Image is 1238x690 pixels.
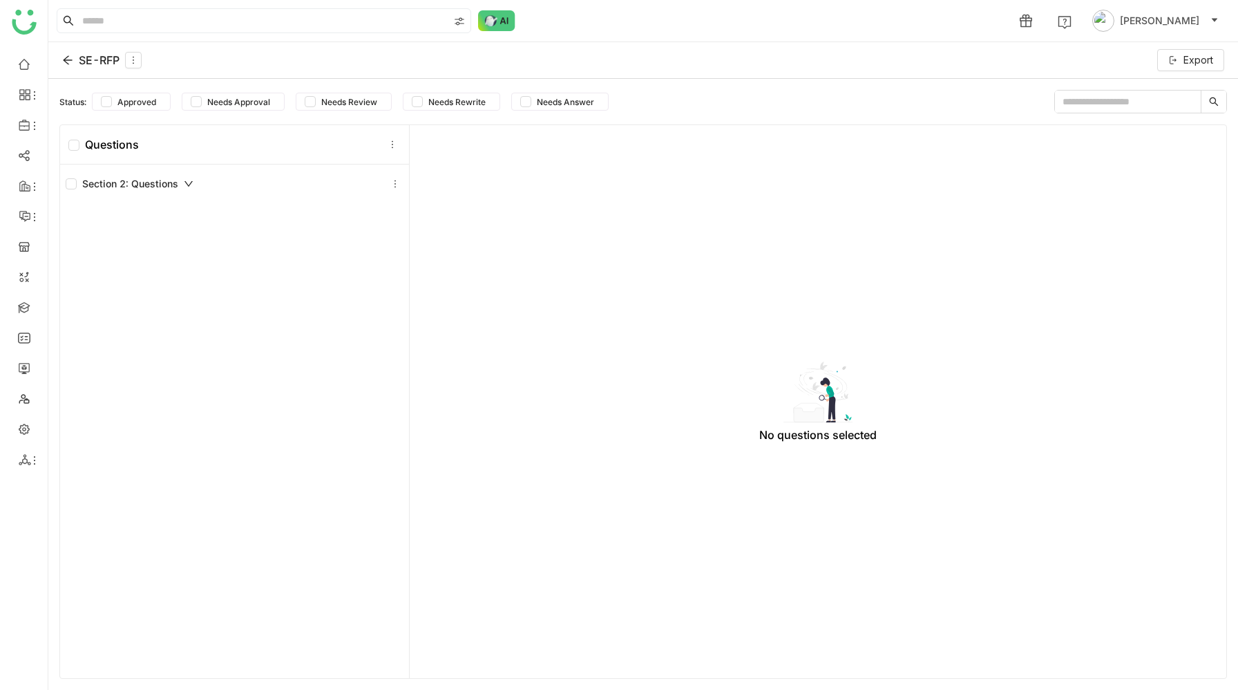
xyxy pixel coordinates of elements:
[112,97,162,107] span: Approved
[60,170,409,198] div: Section 2: Questions
[478,10,515,31] img: ask-buddy-normal.svg
[454,16,465,27] img: search-type.svg
[59,97,86,107] div: Status:
[423,97,491,107] span: Needs Rewrite
[783,362,853,422] img: nodata.svg
[418,136,1218,667] div: No questions selected
[12,10,37,35] img: logo
[66,176,193,192] div: Section 2: Questions
[1058,15,1072,29] img: help.svg
[531,97,600,107] span: Needs Answer
[62,52,142,68] div: SE-RFP
[316,97,383,107] span: Needs Review
[202,97,276,107] span: Needs Approval
[1089,10,1221,32] button: [PERSON_NAME]
[1157,49,1224,71] button: Export
[68,138,139,151] div: Questions
[1092,10,1114,32] img: avatar
[1120,13,1199,28] span: [PERSON_NAME]
[1183,53,1213,68] span: Export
